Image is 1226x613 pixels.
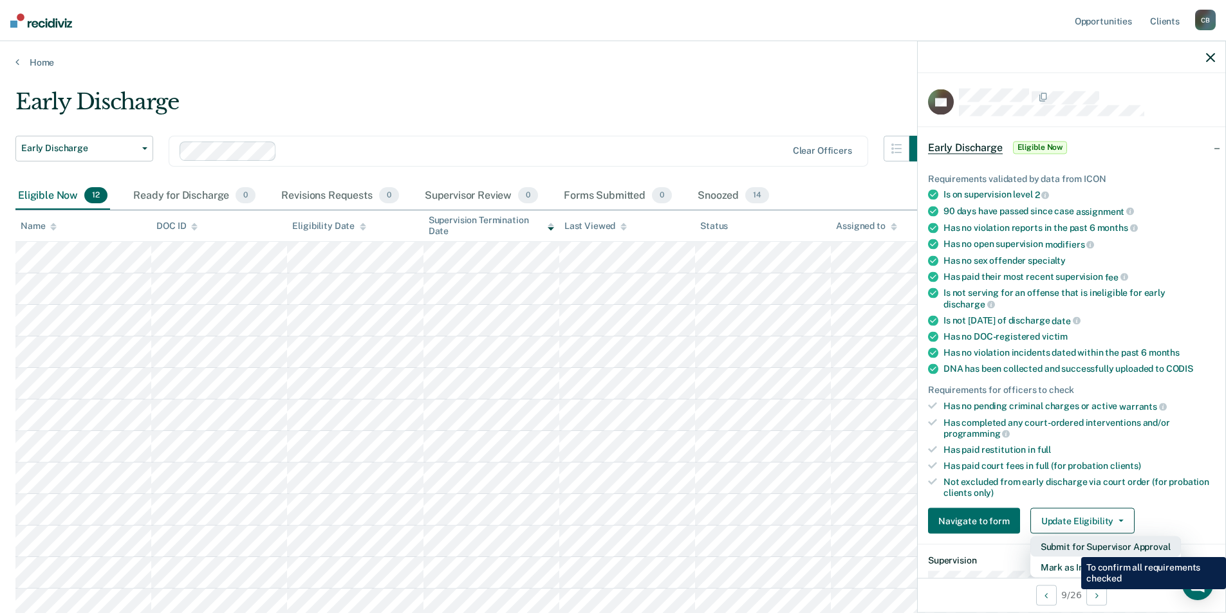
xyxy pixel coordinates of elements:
[10,14,72,28] img: Recidiviz
[943,206,1215,217] div: 90 days have passed since case
[15,57,1211,68] a: Home
[1037,444,1051,455] span: full
[1105,271,1128,282] span: fee
[700,221,728,232] div: Status
[943,239,1215,250] div: Has no open supervision
[793,145,852,156] div: Clear officers
[422,182,541,210] div: Supervisor Review
[943,461,1215,471] div: Has paid court fees in full (for probation
[745,187,769,204] span: 14
[943,363,1215,374] div: DNA has been collected and successfully uploaded to
[918,127,1225,168] div: Early DischargeEligible Now
[279,182,401,210] div: Revisions Requests
[943,255,1215,266] div: Has no sex offender
[1195,10,1216,30] div: C B
[943,428,1010,439] span: programming
[928,555,1215,566] dt: Supervision
[943,476,1215,498] div: Not excluded from early discharge via court order (for probation clients
[1086,585,1107,605] button: Next Opportunity
[1052,315,1080,325] span: date
[1028,255,1066,265] span: specialty
[1036,585,1057,605] button: Previous Opportunity
[943,288,1215,309] div: Is not serving for an offense that is ineligible for early
[1035,190,1050,200] span: 2
[928,141,1003,154] span: Early Discharge
[1045,239,1095,250] span: modifiers
[429,215,554,237] div: Supervision Termination Date
[15,89,935,125] div: Early Discharge
[1097,223,1138,233] span: months
[1030,557,1181,578] button: Mark as Ineligible
[15,182,110,210] div: Eligible Now
[561,182,674,210] div: Forms Submitted
[236,187,255,204] span: 0
[1149,347,1180,358] span: months
[21,143,137,154] span: Early Discharge
[131,182,258,210] div: Ready for Discharge
[943,315,1215,326] div: Is not [DATE] of discharge
[1119,401,1167,412] span: warrants
[1013,141,1068,154] span: Eligible Now
[943,299,995,309] span: discharge
[292,221,366,232] div: Eligibility Date
[974,487,994,497] span: only)
[1166,363,1193,374] span: CODIS
[928,508,1020,534] button: Navigate to form
[918,578,1225,612] div: 9 / 26
[928,173,1215,184] div: Requirements validated by data from ICON
[518,187,538,204] span: 0
[1030,508,1135,534] button: Update Eligibility
[836,221,896,232] div: Assigned to
[943,222,1215,233] div: Has no violation reports in the past 6
[21,221,57,232] div: Name
[564,221,627,232] div: Last Viewed
[1076,206,1134,216] span: assignment
[1182,569,1213,600] div: Open Intercom Messenger
[943,189,1215,201] div: Is on supervision level
[652,187,672,204] span: 0
[928,508,1025,534] a: Navigate to form
[695,182,772,210] div: Snoozed
[1110,461,1141,471] span: clients)
[943,331,1215,342] div: Has no DOC-registered
[1042,331,1068,342] span: victim
[943,271,1215,282] div: Has paid their most recent supervision
[84,187,107,204] span: 12
[1030,536,1181,557] button: Submit for Supervisor Approval
[943,417,1215,439] div: Has completed any court-ordered interventions and/or
[943,401,1215,412] div: Has no pending criminal charges or active
[156,221,198,232] div: DOC ID
[943,444,1215,455] div: Has paid restitution in
[379,187,399,204] span: 0
[943,347,1215,358] div: Has no violation incidents dated within the past 6
[928,385,1215,396] div: Requirements for officers to check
